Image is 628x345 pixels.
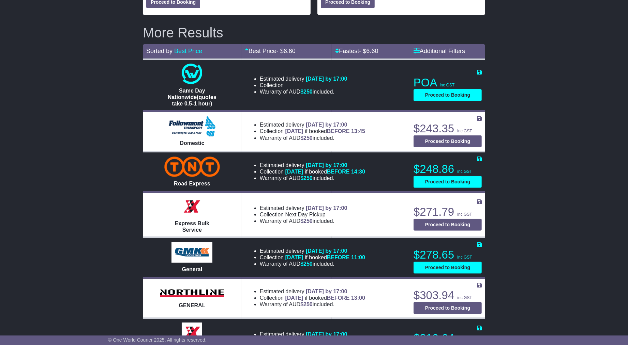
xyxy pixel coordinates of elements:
span: 250 [303,135,313,141]
li: Estimated delivery [260,288,365,295]
li: Collection [260,128,365,134]
span: inc GST [457,295,472,300]
span: 250 [303,89,313,95]
span: inc GST [457,129,472,133]
span: BEFORE [327,295,350,301]
span: inc GST [457,255,472,260]
li: Estimated delivery [260,248,365,254]
span: BEFORE [327,254,350,260]
li: Estimated delivery [260,121,365,128]
span: [DATE] [285,128,303,134]
li: Estimated delivery [260,205,347,211]
span: Road Express [174,181,210,186]
span: - $ [276,48,296,54]
span: Express Bulk Service [175,220,209,233]
img: Border Express: Express Parcel Service [182,323,202,343]
span: inc GST [440,83,454,87]
li: Warranty of AUD included. [260,218,347,224]
button: Proceed to Booking [414,176,482,188]
span: inc GST [457,212,472,217]
li: Warranty of AUD included. [260,135,365,141]
span: $ [300,301,313,307]
span: Domestic [180,140,204,146]
span: BEFORE [327,128,350,134]
li: Collection [260,211,347,218]
span: 6.60 [284,48,296,54]
span: if booked [285,254,365,260]
li: Collection [260,254,365,261]
li: Estimated delivery [260,76,347,82]
li: Warranty of AUD included. [260,175,365,181]
li: Collection [260,82,347,88]
span: if booked [285,295,365,301]
span: [DATE] by 17:00 [306,122,347,128]
img: GMK Logistics: General [171,242,212,263]
a: Fastest- $6.60 [335,48,378,54]
button: Proceed to Booking [414,262,482,274]
span: 11:00 [351,254,365,260]
li: Warranty of AUD included. [260,261,365,267]
button: Proceed to Booking [414,135,482,147]
p: $243.35 [414,122,482,135]
img: One World Courier: Same Day Nationwide(quotes take 0.5-1 hour) [182,64,202,84]
li: Estimated delivery [260,162,365,168]
h2: More Results [143,25,485,40]
span: GENERAL [179,302,205,308]
span: [DATE] [285,169,303,175]
p: $278.65 [414,248,482,262]
span: [DATE] by 17:00 [306,331,347,337]
span: 250 [303,301,313,307]
p: $303.94 [414,289,482,302]
p: $271.79 [414,205,482,219]
span: 6.60 [367,48,378,54]
span: if booked [285,169,365,175]
span: 250 [303,261,313,267]
span: [DATE] by 17:00 [306,205,347,211]
span: [DATE] [285,254,303,260]
span: $ [300,135,313,141]
li: Collection [260,295,365,301]
span: 14:30 [351,169,365,175]
span: 250 [303,218,313,224]
p: POA [414,76,482,89]
li: Collection [260,168,365,175]
a: Additional Filters [414,48,465,54]
span: [DATE] by 17:00 [306,289,347,294]
span: $ [300,175,313,181]
span: $ [300,89,313,95]
span: 13:45 [351,128,365,134]
img: Border Express: Express Bulk Service [182,196,202,217]
span: © One World Courier 2025. All rights reserved. [108,337,207,343]
span: [DATE] by 17:00 [306,76,347,82]
img: Northline Distribution: GENERAL [158,287,226,299]
img: Followmont Transport: Domestic [169,116,215,136]
p: $248.86 [414,162,482,176]
span: $ [300,218,313,224]
span: inc GST [457,169,472,174]
span: [DATE] by 17:00 [306,162,347,168]
span: BEFORE [327,169,350,175]
span: Sorted by [146,48,173,54]
span: [DATE] [285,295,303,301]
span: General [182,266,203,272]
li: Estimated delivery [260,331,347,338]
p: $319.64 [414,331,482,345]
button: Proceed to Booking [414,89,482,101]
span: $ [300,261,313,267]
span: [DATE] by 17:00 [306,248,347,254]
a: Best Price- $6.60 [245,48,296,54]
a: Best Price [174,48,202,54]
span: if booked [285,128,365,134]
span: 13:00 [351,295,365,301]
li: Warranty of AUD included. [260,301,365,308]
span: Same Day Nationwide(quotes take 0.5-1 hour) [168,88,216,106]
button: Proceed to Booking [414,302,482,314]
button: Proceed to Booking [414,219,482,231]
li: Warranty of AUD included. [260,88,347,95]
img: TNT Domestic: Road Express [164,157,220,177]
span: Next Day Pickup [285,212,326,217]
span: - $ [359,48,378,54]
span: 250 [303,175,313,181]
